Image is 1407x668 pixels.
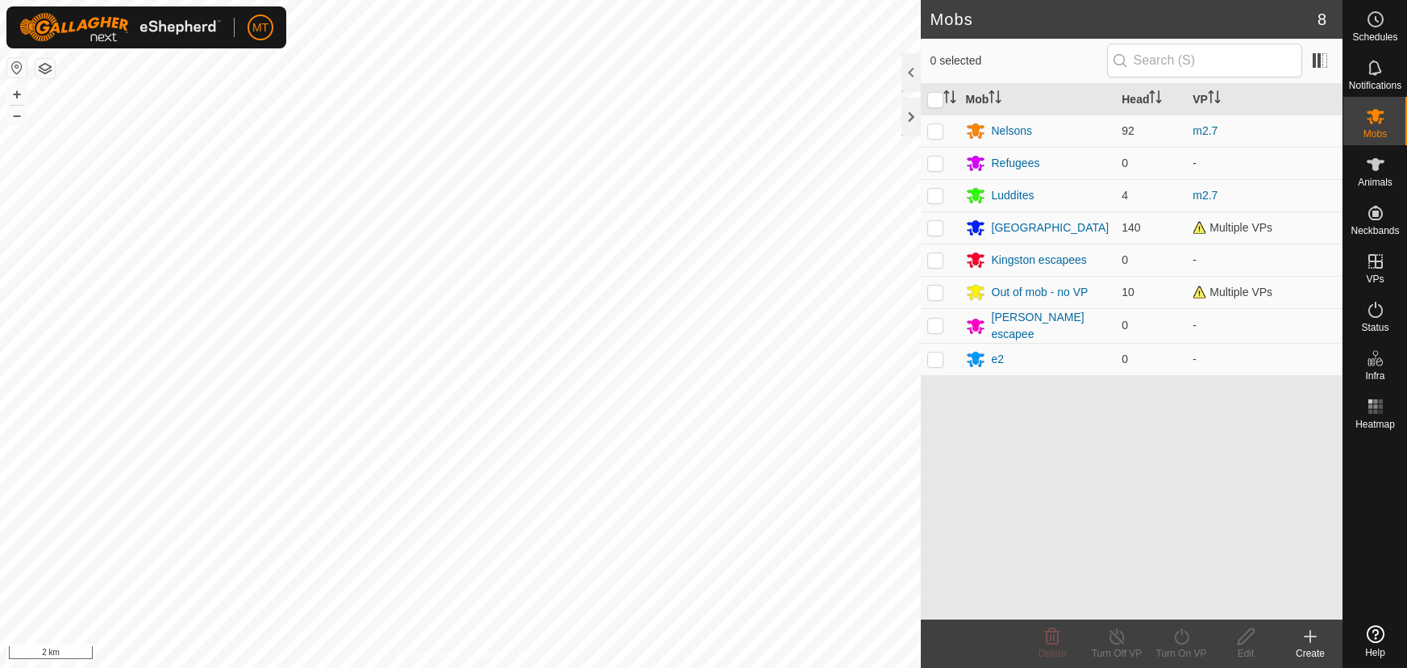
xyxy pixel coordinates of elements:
[476,647,523,662] a: Contact Us
[1213,646,1278,661] div: Edit
[1193,124,1218,137] a: m2.7
[1122,221,1140,234] span: 140
[1122,286,1134,299] span: 10
[930,52,1107,69] span: 0 selected
[1349,81,1401,90] span: Notifications
[1039,648,1067,659] span: Delete
[989,93,1001,106] p-sorticon: Activate to sort
[992,252,1087,269] div: Kingston escapees
[1122,353,1128,365] span: 0
[1186,308,1342,343] td: -
[1186,343,1342,375] td: -
[1122,189,1128,202] span: 4
[7,106,27,125] button: –
[1351,226,1399,236] span: Neckbands
[1278,646,1342,661] div: Create
[943,93,956,106] p-sorticon: Activate to sort
[1363,129,1387,139] span: Mobs
[1084,646,1149,661] div: Turn Off VP
[1186,84,1342,115] th: VP
[992,123,1033,140] div: Nelsons
[1107,44,1302,77] input: Search (S)
[992,351,1005,368] div: e2
[1352,32,1397,42] span: Schedules
[1208,93,1221,106] p-sorticon: Activate to sort
[992,219,1109,236] div: [GEOGRAPHIC_DATA]
[7,58,27,77] button: Reset Map
[1355,420,1395,429] span: Heatmap
[1358,177,1392,187] span: Animals
[1149,93,1162,106] p-sorticon: Activate to sort
[992,309,1109,343] div: [PERSON_NAME] escapee
[1186,147,1342,179] td: -
[252,19,268,36] span: MT
[992,284,1089,301] div: Out of mob - no VP
[992,187,1034,204] div: Luddites
[19,13,221,42] img: Gallagher Logo
[1122,157,1128,169] span: 0
[992,155,1040,172] div: Refugees
[930,10,1318,29] h2: Mobs
[1149,646,1213,661] div: Turn On VP
[1193,286,1272,299] span: Multiple VPs
[1122,124,1134,137] span: 92
[1115,84,1186,115] th: Head
[1193,221,1272,234] span: Multiple VPs
[7,85,27,104] button: +
[1122,319,1128,332] span: 0
[1361,323,1388,332] span: Status
[1343,619,1407,664] a: Help
[397,647,457,662] a: Privacy Policy
[1122,253,1128,266] span: 0
[960,84,1116,115] th: Mob
[1186,244,1342,276] td: -
[1365,648,1385,658] span: Help
[1318,7,1326,31] span: 8
[1365,371,1384,381] span: Infra
[1193,189,1218,202] a: m2.7
[1366,274,1384,284] span: VPs
[35,59,55,78] button: Map Layers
